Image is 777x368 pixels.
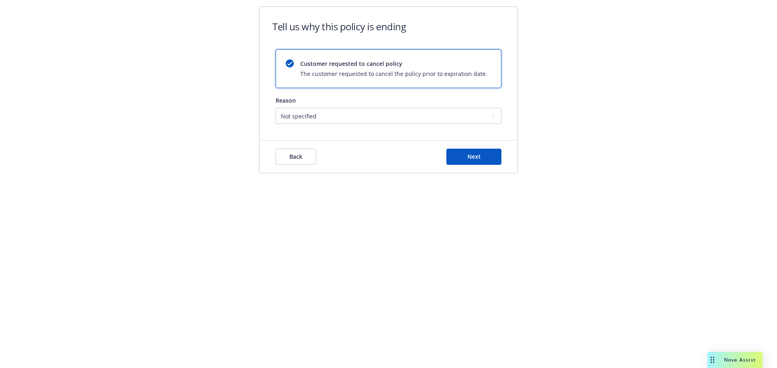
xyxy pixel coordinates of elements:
[467,153,481,160] span: Next
[300,69,487,78] span: The customer requested to cancel the policy prior to expiration date.
[300,59,487,68] span: Customer requested to cancel policy
[272,20,406,33] h1: Tell us why this policy is ending
[724,356,756,363] span: Nova Assist
[446,149,501,165] button: Next
[276,97,296,104] span: Reason
[276,149,316,165] button: Back
[707,352,762,368] button: Nova Assist
[289,153,302,160] span: Back
[707,352,718,368] div: Drag to move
